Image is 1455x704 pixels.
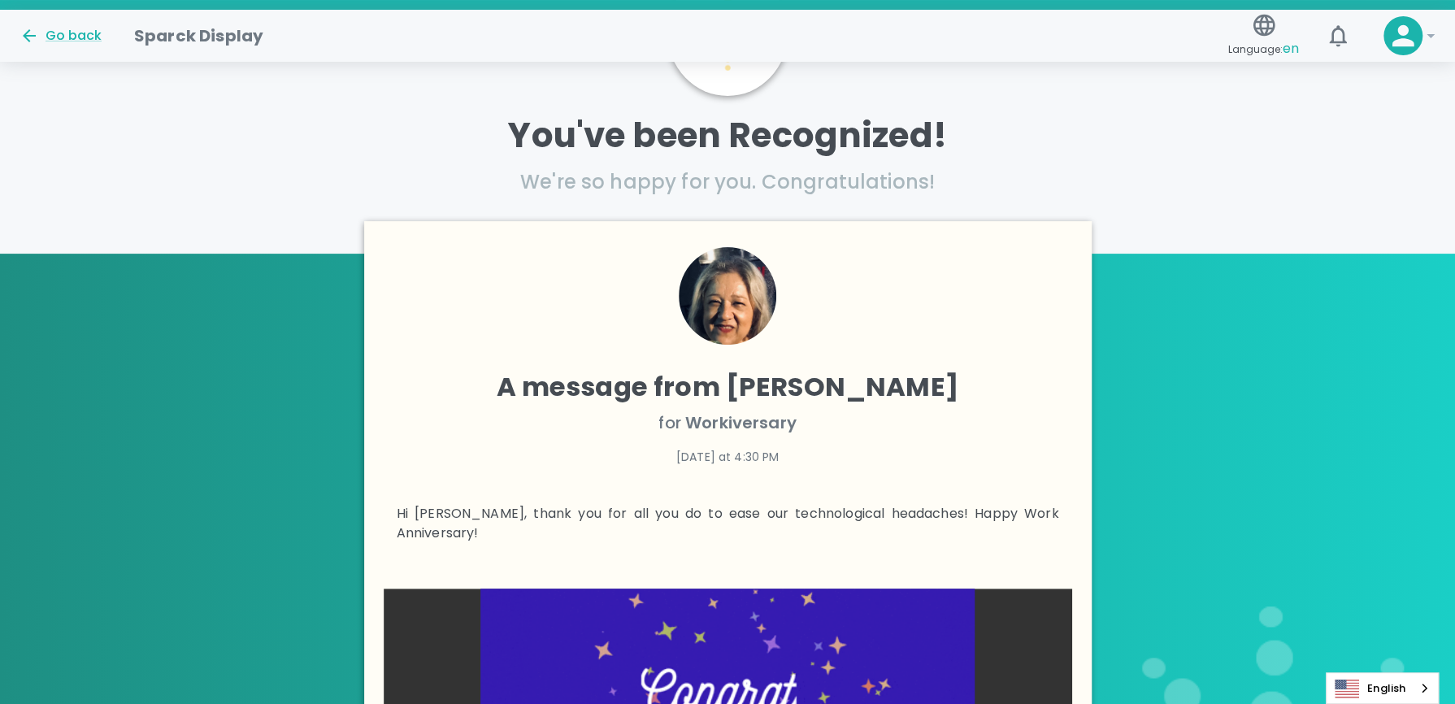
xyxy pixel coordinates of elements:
[397,410,1059,436] p: for
[1326,672,1439,704] div: Language
[685,411,797,434] span: Workiversary
[397,371,1059,403] h4: A message from [PERSON_NAME]
[134,23,263,49] h1: Sparck Display
[20,26,102,46] button: Go back
[397,504,1059,543] p: Hi [PERSON_NAME], thank you for all you do to ease our technological headaches! Happy Work Annive...
[397,449,1059,465] p: [DATE] at 4:30 PM
[679,247,776,345] img: Picture of Monica Loncich
[1283,39,1299,58] span: en
[1228,38,1299,60] span: Language:
[1222,7,1305,65] button: Language:en
[1326,672,1439,704] aside: Language selected: English
[1327,673,1438,703] a: English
